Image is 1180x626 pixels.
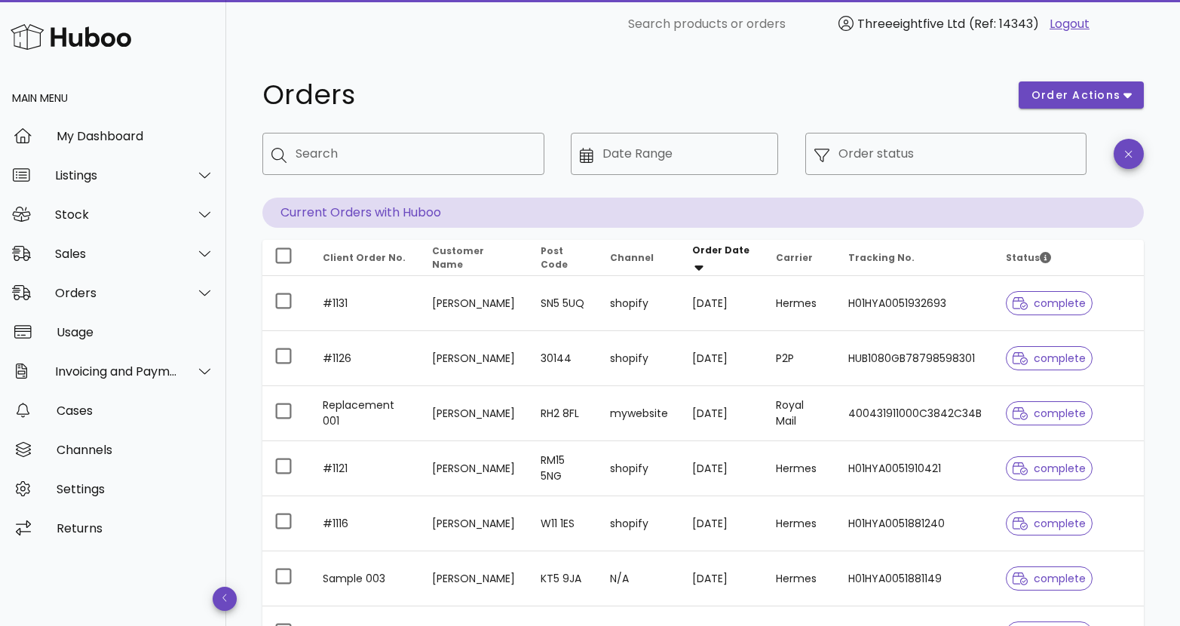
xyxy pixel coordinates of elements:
td: HUB1080GB78798598301 [836,331,994,386]
span: complete [1013,298,1086,308]
td: [DATE] [680,551,764,606]
span: Channel [610,251,654,264]
td: 400431911000C3842C34B [836,386,994,441]
td: #1116 [311,496,420,551]
span: Customer Name [432,244,484,271]
td: P2P [764,331,836,386]
div: Usage [57,325,214,339]
td: shopify [598,331,680,386]
th: Customer Name [420,240,529,276]
div: Returns [57,521,214,535]
span: Order Date [692,244,749,256]
td: [DATE] [680,386,764,441]
td: H01HYA0051910421 [836,441,994,496]
div: Stock [55,207,178,222]
span: complete [1013,573,1086,584]
div: Channels [57,443,214,457]
td: [PERSON_NAME] [420,331,529,386]
img: Huboo Logo [11,20,131,53]
td: Royal Mail [764,386,836,441]
td: mywebsite [598,386,680,441]
td: H01HYA0051881149 [836,551,994,606]
td: RM15 5NG [529,441,598,496]
td: Hermes [764,496,836,551]
td: Hermes [764,441,836,496]
span: (Ref: 14343) [969,15,1039,32]
td: shopify [598,441,680,496]
button: order actions [1019,81,1144,109]
td: [DATE] [680,276,764,331]
div: My Dashboard [57,129,214,143]
p: Current Orders with Huboo [262,198,1144,228]
span: complete [1013,353,1086,364]
td: [PERSON_NAME] [420,386,529,441]
th: Carrier [764,240,836,276]
td: W11 1ES [529,496,598,551]
td: shopify [598,276,680,331]
td: shopify [598,496,680,551]
span: Tracking No. [848,251,915,264]
th: Channel [598,240,680,276]
td: [PERSON_NAME] [420,551,529,606]
td: H01HYA0051881240 [836,496,994,551]
span: order actions [1031,87,1121,103]
span: complete [1013,408,1086,419]
h1: Orders [262,81,1001,109]
td: SN5 5UQ [529,276,598,331]
td: [PERSON_NAME] [420,276,529,331]
th: Tracking No. [836,240,994,276]
th: Client Order No. [311,240,420,276]
th: Status [994,240,1144,276]
td: Hermes [764,551,836,606]
td: KT5 9JA [529,551,598,606]
td: Replacement 001 [311,386,420,441]
td: [PERSON_NAME] [420,441,529,496]
th: Post Code [529,240,598,276]
a: Logout [1050,15,1090,33]
span: complete [1013,518,1086,529]
span: Carrier [776,251,813,264]
td: Sample 003 [311,551,420,606]
td: 30144 [529,331,598,386]
td: Hermes [764,276,836,331]
td: [DATE] [680,496,764,551]
span: Post Code [541,244,568,271]
div: Sales [55,247,178,261]
div: Cases [57,404,214,418]
td: [DATE] [680,331,764,386]
td: [PERSON_NAME] [420,496,529,551]
span: complete [1013,463,1086,474]
div: Listings [55,168,178,183]
th: Order Date: Sorted descending. Activate to remove sorting. [680,240,764,276]
td: #1131 [311,276,420,331]
div: Orders [55,286,178,300]
span: Status [1006,251,1051,264]
span: Threeeightfive Ltd [857,15,965,32]
td: #1126 [311,331,420,386]
div: Invoicing and Payments [55,364,178,379]
span: Client Order No. [323,251,406,264]
td: [DATE] [680,441,764,496]
td: H01HYA0051932693 [836,276,994,331]
td: RH2 8FL [529,386,598,441]
div: Settings [57,482,214,496]
td: N/A [598,551,680,606]
td: #1121 [311,441,420,496]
